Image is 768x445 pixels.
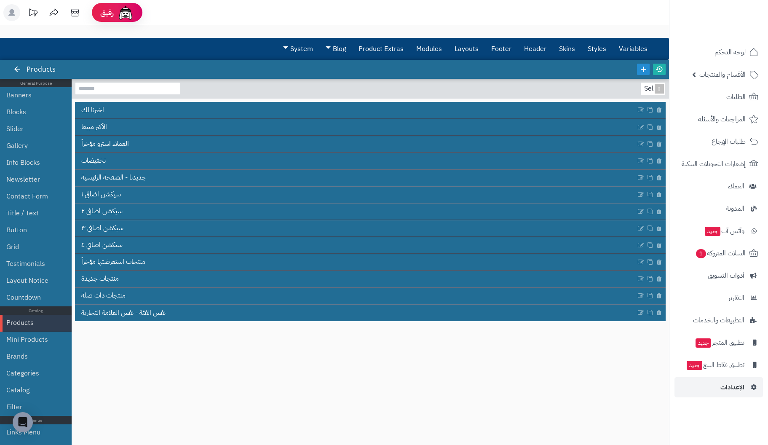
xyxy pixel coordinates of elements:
span: سيكشن اضافي ٢ [81,206,123,216]
a: Variables [613,38,654,59]
a: Catalog [6,382,59,399]
a: Title / Text [6,205,59,222]
a: Skins [553,38,581,59]
a: لوحة التحكم [674,42,763,62]
a: المراجعات والأسئلة [674,109,763,129]
span: منتجات جديدة [81,274,119,284]
a: Layout Notice [6,272,59,289]
span: طلبات الإرجاع [712,136,746,147]
a: السلات المتروكة1 [674,243,763,263]
a: سيكشن اضافي ١ [75,187,636,203]
a: Brands [6,348,59,365]
a: Countdown [6,289,59,306]
img: logo-2.png [711,24,760,41]
a: منتجات جديدة [75,271,636,287]
a: Banners [6,87,59,104]
span: إشعارات التحويلات البنكية [682,158,746,170]
a: Footer [485,38,518,59]
a: Blog [319,38,352,59]
span: جديدنا - الصفحة الرئيسية [81,173,146,182]
a: جديدنا - الصفحة الرئيسية [75,170,636,186]
a: Slider [6,121,59,137]
div: Products [15,60,64,79]
a: منتجات ذات صلة [75,288,636,304]
span: تخفيضات [81,156,106,166]
a: اخترنا لك [75,102,636,118]
div: Open Intercom Messenger [13,412,33,432]
span: جديد [687,361,702,370]
a: Contact Form [6,188,59,205]
a: طلبات الإرجاع [674,131,763,152]
a: وآتس آبجديد [674,221,763,241]
span: المراجعات والأسئلة [698,113,746,125]
a: التقارير [674,288,763,308]
a: إشعارات التحويلات البنكية [674,154,763,174]
a: Gallery [6,137,59,154]
a: Categories [6,365,59,382]
span: جديد [705,227,720,236]
span: الأقسام والمنتجات [699,69,746,80]
span: التقارير [728,292,744,304]
span: اخترنا لك [81,105,104,115]
a: Links Menu [6,424,59,441]
span: السلات المتروكة [695,247,746,259]
span: سيكشن اضافي ١ [81,190,121,199]
span: منتجات استعرضتها مؤخراَ [81,257,145,267]
a: منتجات استعرضتها مؤخراَ [75,254,636,270]
div: Select... [641,83,664,95]
a: Layouts [448,38,485,59]
a: Blocks [6,104,59,121]
a: سيكشن اضافي ٣ [75,220,636,236]
a: الإعدادات [674,377,763,397]
span: العملاء [728,180,744,192]
span: العملاء اشترو مؤخراَ [81,139,129,149]
a: Info Blocks [6,154,59,171]
a: Modules [410,38,448,59]
span: الأكثر مبيعا [81,122,107,132]
img: ai-face.png [117,4,134,21]
a: Grid [6,239,59,255]
a: نفس الفئة - نفس العلامة التجارية [75,305,636,321]
span: نفس الفئة - نفس العلامة التجارية [81,308,166,318]
a: Products [6,314,59,331]
a: الطلبات [674,87,763,107]
a: العملاء [674,176,763,196]
a: تحديثات المنصة [22,4,43,23]
a: Button [6,222,59,239]
a: التطبيقات والخدمات [674,310,763,330]
a: تخفيضات [75,153,636,169]
a: المدونة [674,198,763,219]
a: أدوات التسويق [674,265,763,286]
span: سيكشن اضافي ٤ [81,240,123,250]
a: Styles [581,38,613,59]
span: 1 [696,249,706,258]
a: الأكثر مبيعا [75,119,636,135]
a: Filter [6,399,59,416]
span: تطبيق المتجر [695,337,744,348]
span: المدونة [726,203,744,214]
span: رفيق [100,8,114,18]
a: Testimonials [6,255,59,272]
a: Header [518,38,553,59]
span: وآتس آب [704,225,744,237]
span: سيكشن اضافي ٣ [81,223,123,233]
span: لوحة التحكم [714,46,746,58]
a: تطبيق نقاط البيعجديد [674,355,763,375]
a: Product Extras [352,38,410,59]
span: التطبيقات والخدمات [693,314,744,326]
a: System [277,38,319,59]
a: تطبيق المتجرجديد [674,332,763,353]
span: جديد [696,338,711,348]
a: سيكشن اضافي ٢ [75,204,636,220]
span: أدوات التسويق [708,270,744,281]
a: العملاء اشترو مؤخراَ [75,136,636,152]
span: الإعدادات [720,381,744,393]
a: Newsletter [6,171,59,188]
span: تطبيق نقاط البيع [686,359,744,371]
span: منتجات ذات صلة [81,291,126,300]
a: Mini Products [6,331,59,348]
span: الطلبات [726,91,746,103]
a: سيكشن اضافي ٤ [75,237,636,253]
